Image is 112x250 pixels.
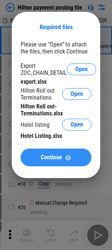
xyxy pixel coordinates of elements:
span: Open [75,66,88,72]
span: Open [71,91,83,97]
div: Hotel Listing.xlsx [21,132,91,139]
div: Hilton Roll out Terminations [21,87,62,101]
div: Hotel listing [21,121,50,128]
div: Hilton Roll out-Terminations.xlsx [21,103,91,117]
button: Open [67,63,96,75]
span: Continue [41,154,62,160]
div: Export ZOC_CHAIN_DETAIL [21,62,67,76]
img: Continue [65,154,71,161]
div: Required files [21,24,91,31]
div: export.xlsx [21,78,91,85]
button: Open [62,119,91,131]
span: Open [71,122,83,128]
button: ContinueContinue [21,149,91,166]
div: Please use “Open” to attach the files, then click Continue [21,41,91,55]
button: Open [62,88,91,100]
